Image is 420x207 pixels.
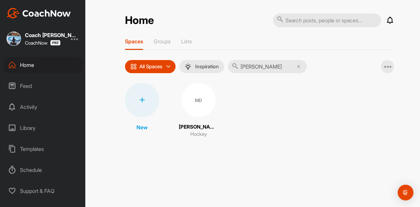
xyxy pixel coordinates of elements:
img: menuIcon [185,63,191,70]
p: All Spaces [139,64,162,69]
div: Library [4,120,82,136]
p: [PERSON_NAME] [179,123,218,131]
div: Feed [4,78,82,94]
div: Templates [4,141,82,157]
div: Support & FAQ [4,183,82,199]
p: Hockey [190,131,207,138]
input: Search posts, people or spaces... [273,13,381,27]
p: Spaces [125,38,143,45]
h2: Home [125,14,154,27]
img: icon [130,63,137,70]
div: Activity [4,99,82,115]
input: Search... [228,60,307,73]
p: Groups [154,38,171,45]
p: New [136,123,148,131]
a: MD[PERSON_NAME]Hockey [179,83,218,138]
img: CoachNow Pro [50,40,60,46]
div: Schedule [4,162,82,178]
div: CoachNow [25,40,60,46]
p: Lists [181,38,192,45]
img: CoachNow [7,8,71,18]
p: Inspiration [195,64,219,69]
img: square_9c4a4b4bc6844270c1d3c4487770f3a3.jpg [7,31,21,46]
div: Coach [PERSON_NAME] [25,32,77,38]
div: Home [4,57,82,73]
div: MD [181,83,216,117]
div: Open Intercom Messenger [398,185,413,200]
